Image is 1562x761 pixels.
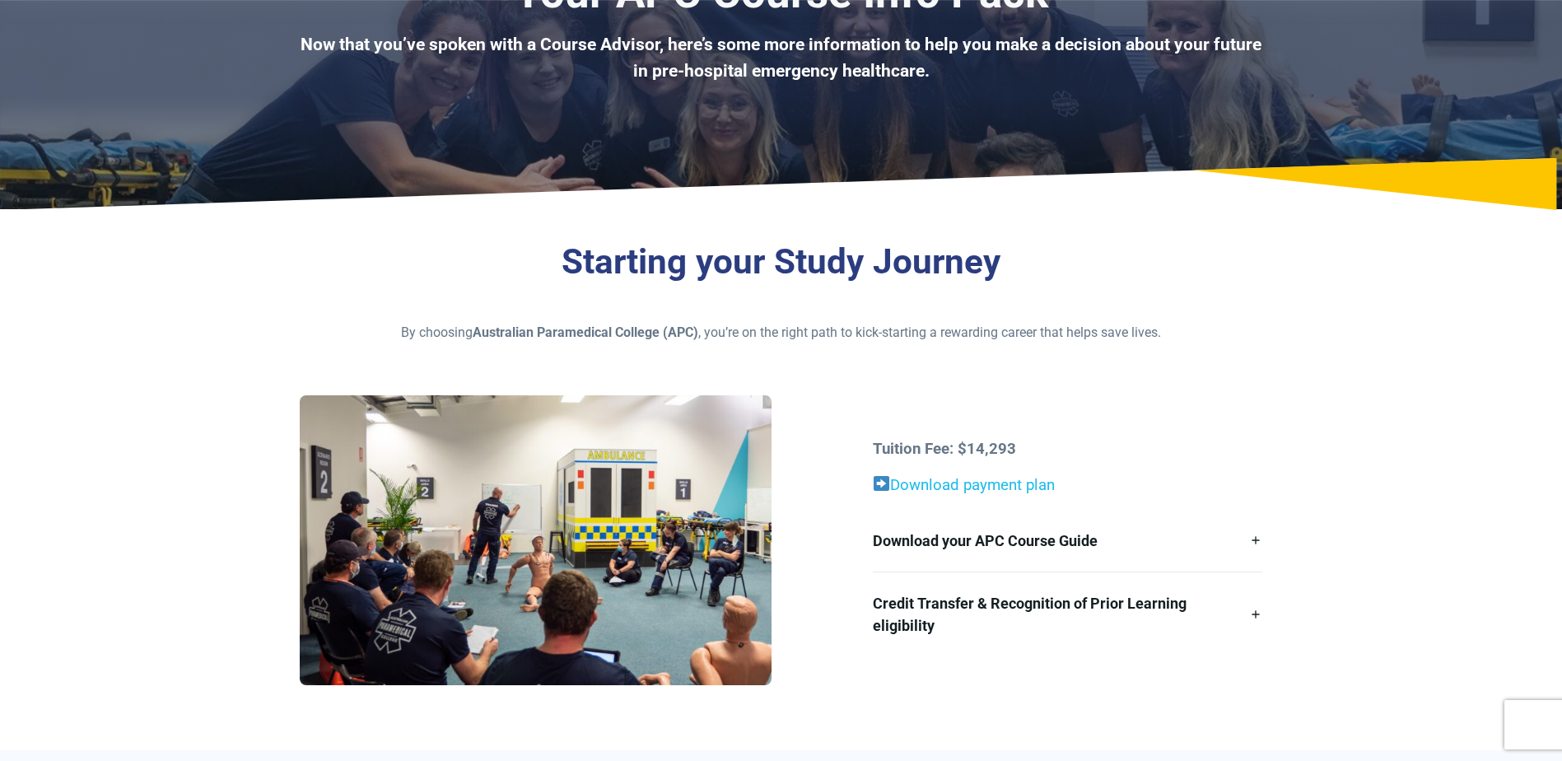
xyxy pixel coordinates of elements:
[301,35,1261,81] b: Now that you’ve spoken with a Course Advisor, here’s some more information to help you make a dec...
[300,323,1263,343] p: By choosing , you’re on the right path to kick-starting a rewarding career that helps save lives.
[874,476,889,492] img: ➡️
[890,476,1055,494] a: Download payment plan
[473,324,698,340] strong: Australian Paramedical College (APC)
[300,241,1263,283] h3: Starting your Study Journey
[873,440,1016,458] strong: Tuition Fee: $14,293
[873,510,1262,572] a: Download your APC Course Guide
[873,572,1262,656] a: Credit Transfer & Recognition of Prior Learning eligibility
